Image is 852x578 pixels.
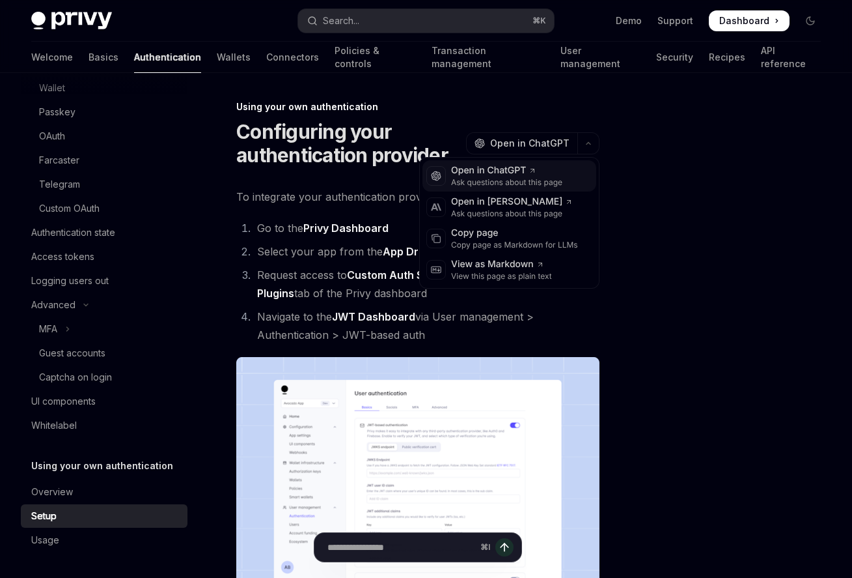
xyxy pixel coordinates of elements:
[21,149,187,172] a: Farcaster
[21,197,187,220] a: Custom OAuth
[31,418,77,433] div: Whitelabel
[39,177,80,192] div: Telegram
[21,528,187,552] a: Usage
[451,195,573,209] div: Open in [PERSON_NAME]
[31,532,59,548] div: Usage
[31,297,76,313] div: Advanced
[490,137,570,150] span: Open in ChatGPT
[21,173,187,196] a: Telegram
[616,14,642,27] a: Demo
[21,390,187,413] a: UI components
[31,225,115,240] div: Authentication state
[303,222,389,235] strong: Privy Dashboard
[21,124,187,148] a: OAuth
[347,268,458,282] strong: Custom Auth Support
[323,13,359,29] div: Search...
[709,42,745,73] a: Recipes
[495,538,514,556] button: Send message
[451,209,573,219] div: Ask questions about this page
[21,480,187,504] a: Overview
[451,271,552,282] div: View this page as plain text
[560,42,640,73] a: User management
[39,152,79,168] div: Farcaster
[31,249,94,265] div: Access tokens
[303,222,389,235] a: Privy Dashboard
[657,14,693,27] a: Support
[39,345,105,361] div: Guest accounts
[39,104,76,120] div: Passkey
[298,9,555,33] button: Open search
[236,100,599,113] div: Using your own authentication
[21,293,187,317] button: Toggle Advanced section
[236,120,461,167] h1: Configuring your authentication provider
[31,508,57,524] div: Setup
[335,42,416,73] a: Policies & controls
[266,42,319,73] a: Connectors
[451,258,552,271] div: View as Markdown
[21,504,187,528] a: Setup
[253,308,599,344] li: Navigate to the via User management > Authentication > JWT-based auth
[236,188,599,206] span: To integrate your authentication provider with Privy:
[217,42,251,73] a: Wallets
[21,221,187,244] a: Authentication state
[719,14,769,27] span: Dashboard
[451,240,578,250] div: Copy page as Markdown for LLMs
[21,414,187,437] a: Whitelabel
[532,16,546,26] span: ⌘ K
[383,245,460,258] strong: App Dropdown
[800,10,821,31] button: Toggle dark mode
[39,201,100,216] div: Custom OAuth
[39,128,65,144] div: OAuth
[39,369,112,385] div: Captcha on login
[31,273,109,289] div: Logging users out
[21,317,187,341] button: Toggle MFA section
[253,242,599,261] li: Select your app from the in the left sidebar
[451,164,562,177] div: Open in ChatGPT
[39,321,57,337] div: MFA
[451,177,562,188] div: Ask questions about this page
[134,42,201,73] a: Authentication
[332,310,415,324] a: JWT Dashboard
[432,42,545,73] a: Transaction management
[21,245,187,268] a: Access tokens
[21,269,187,293] a: Logging users out
[31,42,73,73] a: Welcome
[31,394,96,409] div: UI components
[327,533,475,562] input: Ask a question...
[656,42,693,73] a: Security
[451,227,578,240] div: Copy page
[31,484,73,500] div: Overview
[21,366,187,389] a: Captcha on login
[21,341,187,365] a: Guest accounts
[31,458,173,474] h5: Using your own authentication
[21,100,187,124] a: Passkey
[89,42,118,73] a: Basics
[31,12,112,30] img: dark logo
[466,132,577,154] button: Open in ChatGPT
[253,219,599,237] li: Go to the
[253,266,599,302] li: Request access to in the tab of the Privy dashboard
[709,10,790,31] a: Dashboard
[761,42,821,73] a: API reference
